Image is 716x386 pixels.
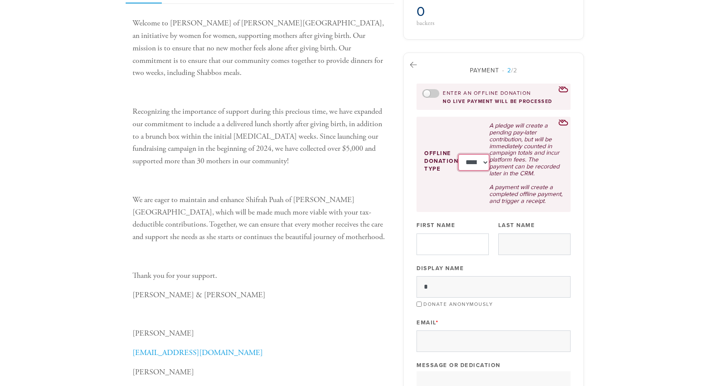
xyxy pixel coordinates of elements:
div: no live payment will be processed [422,99,565,104]
span: 0 [417,3,425,20]
div: Payment [417,66,571,75]
label: Display Name [417,265,464,272]
label: First Name [417,221,455,229]
p: Welcome to [PERSON_NAME] of [PERSON_NAME][GEOGRAPHIC_DATA], an initiative by women for women, sup... [133,17,390,79]
label: Offline donation type [424,149,458,173]
label: Enter an offline donation [443,90,531,97]
span: 2 [507,67,511,74]
label: Email [417,319,438,327]
label: Message or dedication [417,361,500,369]
label: Donate Anonymously [423,301,493,307]
p: A payment will create a completed offline payment, and trigger a receipt. [489,184,563,205]
div: backers [417,20,491,26]
p: [PERSON_NAME] & [PERSON_NAME] [133,289,390,302]
p: [PERSON_NAME] [133,366,390,379]
p: Recognizing the importance of support during this precious time, we have expanded our commitment ... [133,106,390,168]
p: A pledge will create a pending pay-later contribution, but will be immediately counted in campaig... [489,122,563,177]
p: We are eager to maintain and enhance Shifrah Puah of [PERSON_NAME][GEOGRAPHIC_DATA], which will b... [133,194,390,243]
span: /2 [502,67,517,74]
p: [PERSON_NAME] [133,327,390,340]
label: Last Name [498,221,535,229]
p: Thank you for your support. [133,270,390,282]
a: [EMAIL_ADDRESS][DOMAIN_NAME] [133,348,263,358]
span: This field is required. [436,319,439,326]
